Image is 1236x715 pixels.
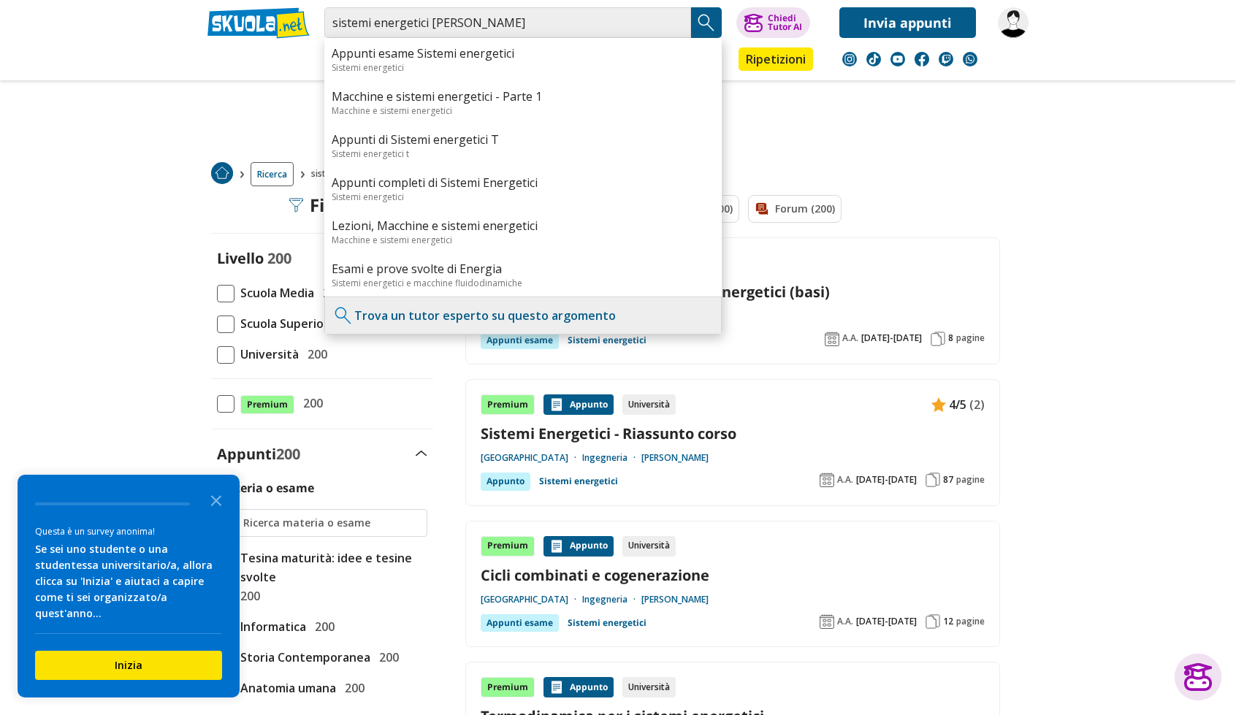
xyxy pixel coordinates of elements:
span: [DATE]-[DATE] [861,332,922,344]
button: Inizia [35,651,222,680]
div: Appunti esame [481,332,559,349]
div: Appunto [543,394,614,415]
span: A.A. [842,332,858,344]
span: [DATE]-[DATE] [856,474,917,486]
a: Appunti esame Sistemi energetici [332,45,714,61]
span: 12 [943,616,953,627]
div: Sistemi energetici e macchine fluidodinamiche [332,277,714,289]
a: [GEOGRAPHIC_DATA] [481,452,582,464]
input: Ricerca materia o esame [243,516,421,530]
span: pagine [956,474,985,486]
img: Pagine [926,473,940,487]
a: Sistemi energetici [568,332,646,349]
input: Cerca appunti, riassunti o versioni [324,7,691,38]
a: Sistemi energetici [568,614,646,632]
img: Cerca appunti, riassunti o versioni [695,12,717,34]
span: Premium [240,395,294,414]
a: [PERSON_NAME] [641,594,709,605]
img: tiktok [866,52,881,66]
div: Università [622,677,676,697]
span: 200 [339,678,365,697]
img: Anno accademico [820,614,834,629]
a: Ingegneria [582,452,641,464]
div: Sistemi energetici [332,61,714,74]
button: Close the survey [202,485,231,514]
div: Macchine e sistemi energetici [332,104,714,117]
img: Appunti contenuto [549,680,564,695]
a: Ripetizioni [739,47,813,71]
span: 200 [302,345,327,364]
span: 200 [373,648,399,667]
a: Sistemi energetici [539,473,618,490]
a: Appunti [321,47,386,74]
img: Home [211,162,233,184]
a: Appunti completi di Sistemi Energetici [332,175,714,191]
div: Premium [481,677,535,697]
span: 200 [297,394,323,413]
div: Se sei uno studente o una studentessa universitario/a, allora clicca su 'Inizia' e aiutaci a capi... [35,541,222,622]
span: pagine [956,616,985,627]
span: A.A. [837,616,853,627]
span: 200 [309,617,335,636]
span: (2) [969,395,985,414]
img: twitch [939,52,953,66]
span: 87 [943,474,953,486]
span: Scuola Superiore [234,314,336,333]
span: 200 [267,248,291,268]
a: Ingegneria [582,594,641,605]
a: Esami e prove svolte di Energia [332,261,714,277]
img: facebook [915,52,929,66]
a: [PERSON_NAME] [641,452,709,464]
img: Anno accademico [820,473,834,487]
span: 200 [276,444,300,464]
img: iakopuntog [998,7,1029,38]
span: 8 [948,332,953,344]
label: Materia o esame [217,480,314,496]
span: Scuola Media [234,283,314,302]
span: Anatomia umana [234,678,336,697]
a: Home [211,162,233,186]
span: Informatica [234,617,306,636]
img: Apri e chiudi sezione [416,451,427,456]
a: Sistemi Energetici - Riassunto corso [481,424,985,443]
a: Trova un tutor esperto su questo argomento [354,307,616,324]
div: Macchine e sistemi energetici [332,234,714,246]
a: Forum (200) [748,195,842,223]
span: 200 [234,586,260,605]
div: Premium [481,394,535,415]
div: Survey [18,475,240,697]
span: Tesina maturità: idee e tesine svolte [234,548,427,586]
img: Appunti contenuto [549,397,564,412]
a: Macchine e sistemi energetici - Parte 1 [332,88,714,104]
img: Trova un tutor esperto [332,305,354,326]
label: Appunti [217,444,300,464]
span: Storia Contemporanea [234,648,370,667]
img: youtube [890,52,905,66]
span: 4/5 [949,395,966,414]
img: Pagine [926,614,940,629]
div: Università [622,394,676,415]
button: Search Button [691,7,722,38]
img: Appunti contenuto [931,397,946,412]
img: Filtra filtri mobile [289,198,304,213]
img: Pagine [931,332,945,346]
div: Appunto [543,536,614,557]
label: Livello [217,248,264,268]
a: Ricerca [251,162,294,186]
a: Invia appunti [839,7,976,38]
span: A.A. [837,474,853,486]
a: Appunti di Sistemi energetici T [332,131,714,148]
div: Sistemi energetici t [332,148,714,160]
img: instagram [842,52,857,66]
span: sistemi energetici unibg [311,162,417,186]
div: Questa è un survey anonima! [35,524,222,538]
a: Cicli combinati e cogenerazione [481,565,985,585]
div: Chiedi Tutor AI [768,14,802,31]
img: Appunti contenuto [549,539,564,554]
a: [GEOGRAPHIC_DATA] [481,594,582,605]
span: 200 [317,283,343,302]
a: Introduzione al corso di Sistemi energetici (basi) [481,282,985,302]
span: pagine [956,332,985,344]
div: Premium [481,536,535,557]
